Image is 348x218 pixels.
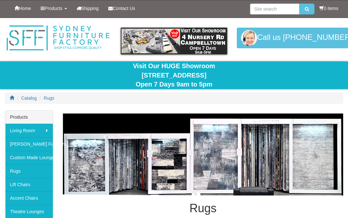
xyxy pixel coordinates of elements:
a: [PERSON_NAME] Furniture [5,137,53,151]
a: Custom Made Lounges [5,151,53,164]
span: Contact Us [113,6,135,11]
a: Accent Chairs [5,191,53,205]
h1: Rugs [63,202,343,215]
a: Catalog [21,95,37,101]
span: Shipping [81,6,99,11]
a: Rugs [44,95,54,101]
a: Shipping [72,0,104,16]
img: showroom.gif [121,28,227,54]
span: Home [19,6,31,11]
img: Rugs [63,114,343,195]
a: Living Room [5,124,53,137]
div: Visit Our HUGE Showroom [STREET_ADDRESS] Open 7 Days 9am to 5pm [5,61,343,89]
a: Home [10,0,36,16]
a: Lift Chairs [5,178,53,191]
a: Contact Us [103,0,140,16]
div: Products [5,111,53,124]
a: Rugs [5,164,53,178]
input: Site search [250,4,299,14]
li: 0 items [319,5,338,12]
img: Sydney Furniture Factory [5,24,111,52]
a: Products [36,0,72,16]
span: Products [44,6,62,11]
